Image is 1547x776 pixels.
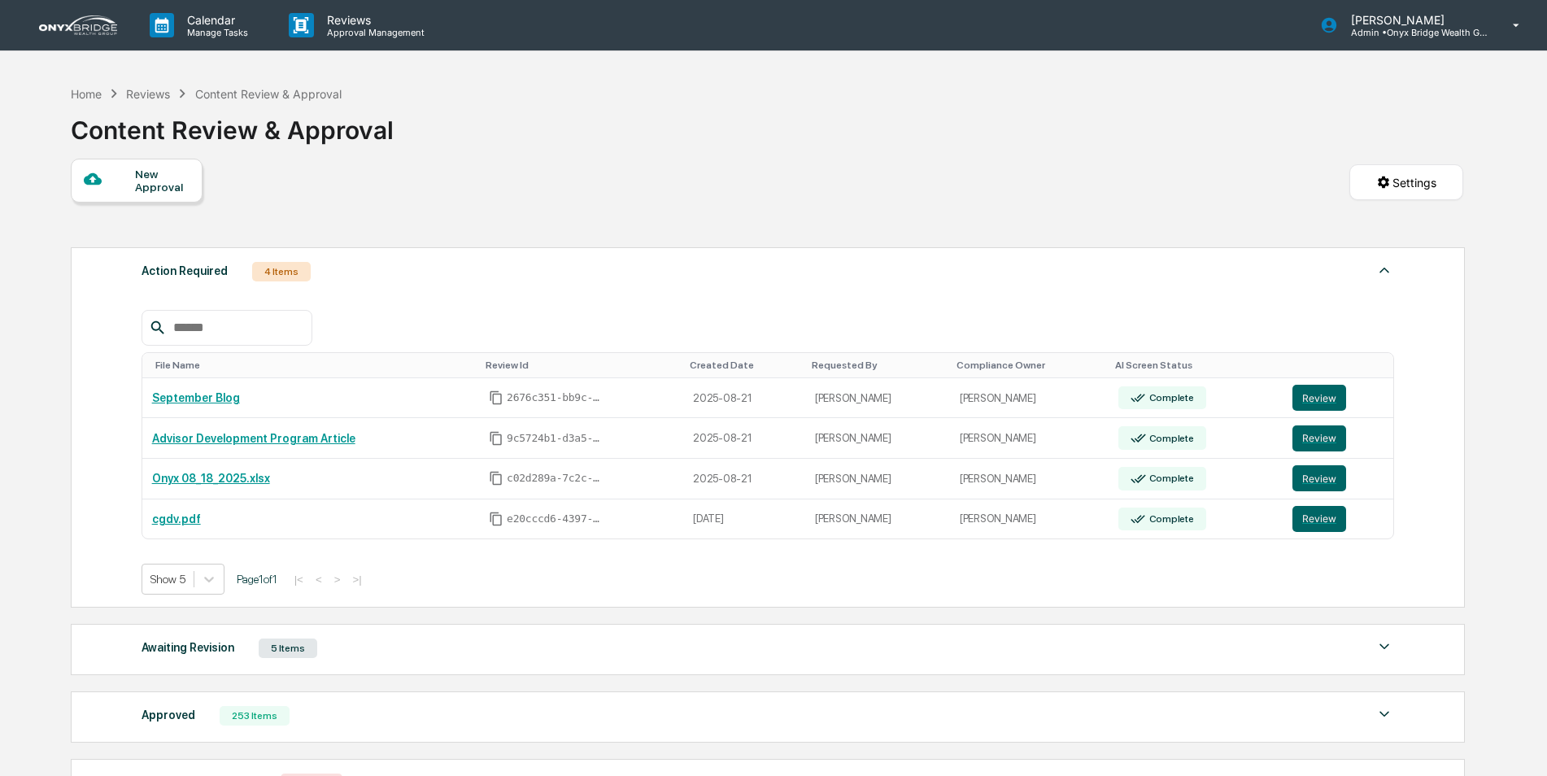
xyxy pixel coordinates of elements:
[683,378,805,419] td: 2025-08-21
[805,418,950,459] td: [PERSON_NAME]
[1292,506,1346,532] button: Review
[314,27,433,38] p: Approval Management
[152,391,240,404] a: September Blog
[1292,465,1346,491] button: Review
[220,706,290,726] div: 253 Items
[489,390,503,405] span: Copy Id
[1115,360,1276,371] div: Toggle SortBy
[142,260,228,281] div: Action Required
[507,432,604,445] span: 9c5724b1-d3a5-4661-82e9-9390687b8ff3
[152,512,201,525] a: cgdv.pdf
[39,15,117,35] img: logo
[507,391,604,404] span: 2676c351-bb9c-463c-aa33-7883512f3b14
[1292,425,1384,451] a: Review
[489,471,503,486] span: Copy Id
[950,459,1109,499] td: [PERSON_NAME]
[314,13,433,27] p: Reviews
[1292,385,1346,411] button: Review
[812,360,943,371] div: Toggle SortBy
[1292,465,1384,491] a: Review
[489,512,503,526] span: Copy Id
[1375,260,1394,280] img: caret
[690,360,799,371] div: Toggle SortBy
[950,499,1109,539] td: [PERSON_NAME]
[174,27,256,38] p: Manage Tasks
[1338,13,1489,27] p: [PERSON_NAME]
[142,637,234,658] div: Awaiting Revision
[311,573,327,586] button: <
[1375,637,1394,656] img: caret
[805,499,950,539] td: [PERSON_NAME]
[135,168,190,194] div: New Approval
[155,360,473,371] div: Toggle SortBy
[252,262,311,281] div: 4 Items
[1146,473,1194,484] div: Complete
[683,418,805,459] td: 2025-08-21
[489,431,503,446] span: Copy Id
[329,573,346,586] button: >
[259,639,317,658] div: 5 Items
[152,472,270,485] a: Onyx 08_18_2025.xlsx
[1146,392,1194,403] div: Complete
[152,432,355,445] a: Advisor Development Program Article
[347,573,366,586] button: >|
[1146,513,1194,525] div: Complete
[805,459,950,499] td: [PERSON_NAME]
[950,378,1109,419] td: [PERSON_NAME]
[507,472,604,485] span: c02d289a-7c2c-44da-9ed5-e60f440f6c03
[957,360,1102,371] div: Toggle SortBy
[1292,425,1346,451] button: Review
[507,512,604,525] span: e20cccd6-4397-4ac8-9ef8-aedb42b816d8
[1375,704,1394,724] img: caret
[1349,164,1463,200] button: Settings
[142,704,195,726] div: Approved
[1296,360,1387,371] div: Toggle SortBy
[71,87,102,101] div: Home
[174,13,256,27] p: Calendar
[486,360,677,371] div: Toggle SortBy
[1146,433,1194,444] div: Complete
[71,102,394,145] div: Content Review & Approval
[237,573,277,586] span: Page 1 of 1
[1292,506,1384,532] a: Review
[950,418,1109,459] td: [PERSON_NAME]
[683,499,805,539] td: [DATE]
[1292,385,1384,411] a: Review
[126,87,170,101] div: Reviews
[805,378,950,419] td: [PERSON_NAME]
[1338,27,1489,38] p: Admin • Onyx Bridge Wealth Group LLC
[683,459,805,499] td: 2025-08-21
[195,87,342,101] div: Content Review & Approval
[290,573,308,586] button: |<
